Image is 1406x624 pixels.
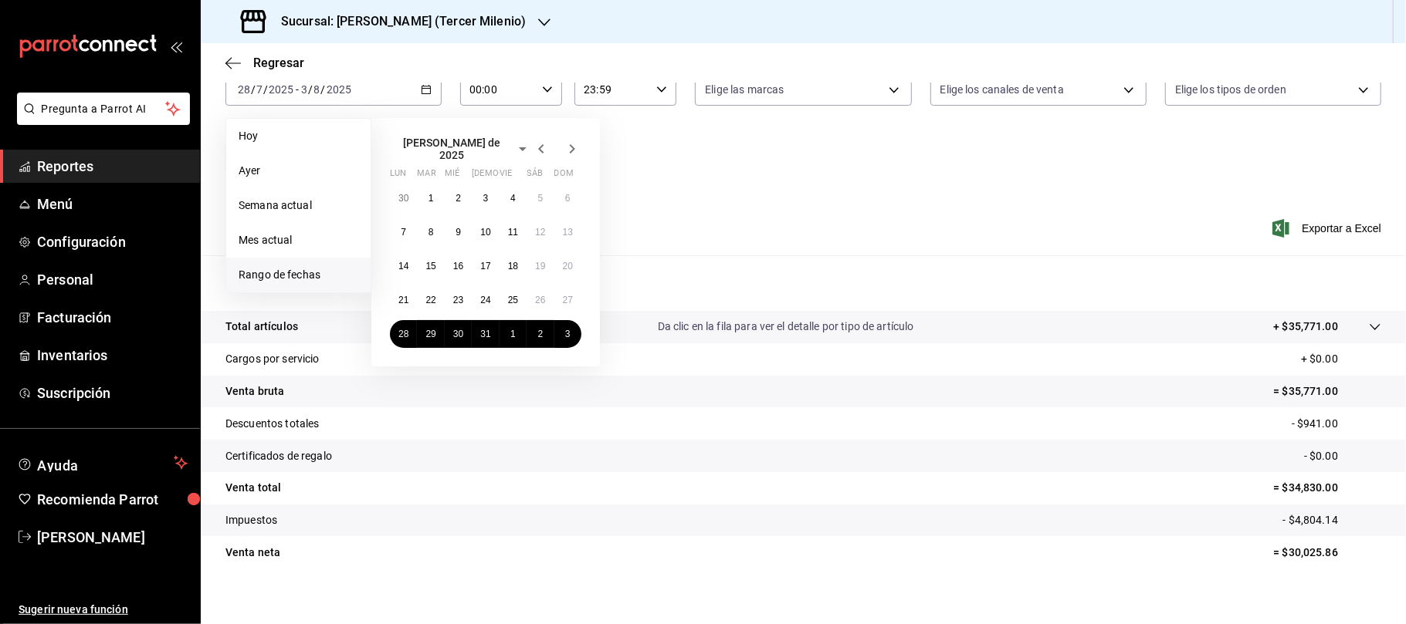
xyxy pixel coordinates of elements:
[456,227,461,238] abbr: 9 de julio de 2025
[237,83,251,96] input: --
[445,184,472,212] button: 2 de julio de 2025
[390,252,417,280] button: 14 de julio de 2025
[417,320,444,348] button: 29 de julio de 2025
[37,489,188,510] span: Recomienda Parrot
[425,329,435,339] abbr: 29 de julio de 2025
[253,56,304,70] span: Regresar
[417,184,444,212] button: 1 de julio de 2025
[500,286,527,314] button: 25 de julio de 2025
[429,193,434,204] abbr: 1 de julio de 2025
[390,184,417,212] button: 30 de junio de 2025
[417,218,444,246] button: 8 de julio de 2025
[1304,448,1381,464] p: - $0.00
[390,168,406,184] abbr: lunes
[1273,545,1381,561] p: = $30,025.86
[1301,351,1381,367] p: + $0.00
[225,416,319,432] p: Descuentos totales
[554,286,581,314] button: 27 de julio de 2025
[510,193,516,204] abbr: 4 de julio de 2025
[658,319,914,335] p: Da clic en la fila para ver el detalle por tipo de artículo
[390,286,417,314] button: 21 de julio de 2025
[500,218,527,246] button: 11 de julio de 2025
[225,512,277,528] p: Impuestos
[225,545,280,561] p: Venta neta
[453,329,463,339] abbr: 30 de julio de 2025
[37,454,168,472] span: Ayuda
[417,168,435,184] abbr: martes
[535,227,545,238] abbr: 12 de julio de 2025
[37,231,188,252] span: Configuración
[225,351,320,367] p: Cargos por servicio
[565,193,571,204] abbr: 6 de julio de 2025
[453,295,463,305] abbr: 23 de julio de 2025
[390,137,532,161] button: [PERSON_NAME] de 2025
[425,261,435,272] abbr: 15 de julio de 2025
[508,261,518,272] abbr: 18 de julio de 2025
[313,83,321,96] input: --
[239,232,358,248] span: Mes actual
[563,227,573,238] abbr: 13 de julio de 2025
[429,227,434,238] abbr: 8 de julio de 2025
[239,267,358,283] span: Rango de fechas
[472,286,499,314] button: 24 de julio de 2025
[1273,480,1381,496] p: = $34,830.00
[263,83,268,96] span: /
[269,12,526,31] h3: Sucursal: [PERSON_NAME] (Tercer Milenio)
[472,184,499,212] button: 3 de julio de 2025
[1273,383,1381,400] p: = $35,771.00
[390,320,417,348] button: 28 de julio de 2025
[527,168,543,184] abbr: sábado
[417,286,444,314] button: 22 de julio de 2025
[472,218,499,246] button: 10 de julio de 2025
[398,329,408,339] abbr: 28 de julio de 2025
[417,252,444,280] button: 15 de julio de 2025
[170,40,182,52] button: open_drawer_menu
[535,261,545,272] abbr: 19 de julio de 2025
[508,295,518,305] abbr: 25 de julio de 2025
[940,82,1064,97] span: Elige los canales de venta
[42,101,166,117] span: Pregunta a Parrot AI
[390,137,513,161] span: [PERSON_NAME] de 2025
[508,227,518,238] abbr: 11 de julio de 2025
[239,128,358,144] span: Hoy
[445,252,472,280] button: 16 de julio de 2025
[563,295,573,305] abbr: 27 de julio de 2025
[239,163,358,179] span: Ayer
[37,194,188,214] span: Menú
[398,261,408,272] abbr: 14 de julio de 2025
[705,82,784,97] span: Elige las marcas
[445,286,472,314] button: 23 de julio de 2025
[321,83,326,96] span: /
[456,193,461,204] abbr: 2 de julio de 2025
[500,320,527,348] button: 1 de agosto de 2025
[225,480,281,496] p: Venta total
[326,83,352,96] input: ----
[565,329,571,339] abbr: 3 de agosto de 2025
[37,383,188,403] span: Suscripción
[37,269,188,290] span: Personal
[300,83,308,96] input: --
[472,252,499,280] button: 17 de julio de 2025
[563,261,573,272] abbr: 20 de julio de 2025
[398,295,408,305] abbr: 21 de julio de 2025
[535,295,545,305] abbr: 26 de julio de 2025
[537,193,543,204] abbr: 5 de julio de 2025
[1175,82,1286,97] span: Elige los tipos de orden
[445,218,472,246] button: 9 de julio de 2025
[225,56,304,70] button: Regresar
[483,193,489,204] abbr: 3 de julio de 2025
[480,227,490,238] abbr: 10 de julio de 2025
[554,320,581,348] button: 3 de agosto de 2025
[225,448,332,464] p: Certificados de regalo
[537,329,543,339] abbr: 2 de agosto de 2025
[472,320,499,348] button: 31 de julio de 2025
[1276,219,1381,238] button: Exportar a Excel
[445,320,472,348] button: 30 de julio de 2025
[256,83,263,96] input: --
[480,261,490,272] abbr: 17 de julio de 2025
[1292,416,1381,432] p: - $941.00
[390,218,417,246] button: 7 de julio de 2025
[398,193,408,204] abbr: 30 de junio de 2025
[445,168,459,184] abbr: miércoles
[225,319,298,335] p: Total artículos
